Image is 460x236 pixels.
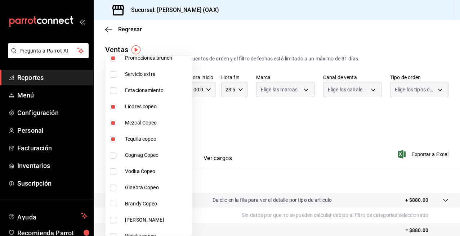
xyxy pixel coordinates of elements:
[125,71,189,78] span: Servicio extra
[125,54,189,62] span: Promociones brunch
[125,200,189,208] span: Brandy Copeo
[125,184,189,191] span: Ginebra Copeo
[125,216,189,224] span: [PERSON_NAME]
[125,151,189,159] span: Cognag Copeo
[125,103,189,110] span: Licores copeo
[125,135,189,143] span: Tequila copeo
[125,119,189,127] span: Mezcal Copeo
[125,87,189,94] span: Estacionamiento
[131,45,140,54] img: Tooltip marker
[125,168,189,175] span: Vodka Copeo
